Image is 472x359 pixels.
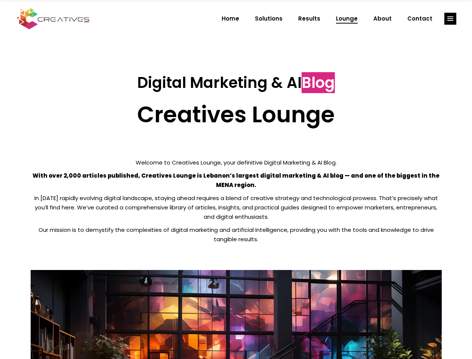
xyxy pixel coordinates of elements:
span: Blog [302,72,335,93]
p: In [DATE] rapidly evolving digital landscape, staying ahead requires a blend of creative strategy... [31,193,442,221]
a: Contact [399,9,440,28]
span: About [373,9,392,28]
h2: Creatives Lounge [31,101,442,128]
span: Contact [407,9,432,28]
span: Results [298,9,320,28]
a: Home [214,9,247,28]
span: Solutions [255,9,283,28]
a: link [444,13,456,25]
p: Our mission is to demystify the complexities of digital marketing and artificial intelligence, pr... [31,225,442,244]
a: Lounge [328,9,365,28]
p: Welcome to Creatives Lounge, your definitive Digital Marketing & AI Blog. [31,158,442,167]
span: Lounge [336,9,358,28]
a: About [365,9,399,28]
a: Solutions [247,9,290,28]
strong: With over 2,000 articles published, Creatives Lounge is Lebanon’s largest digital marketing & AI ... [33,172,439,189]
a: Results [290,9,328,28]
img: Creatives [16,7,91,30]
span: Home [222,9,239,28]
h3: Digital Marketing & AI [31,74,442,92]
